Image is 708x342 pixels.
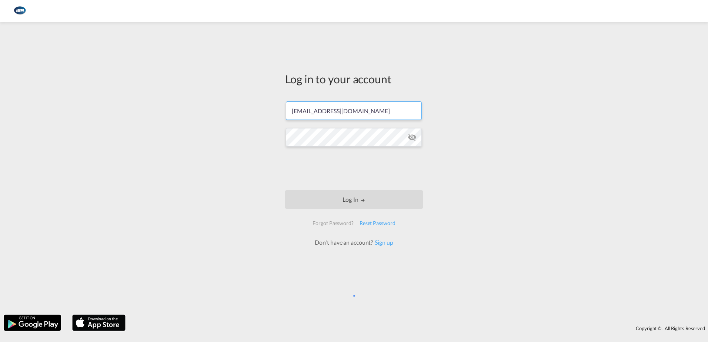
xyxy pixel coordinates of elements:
div: Reset Password [357,217,398,230]
div: Log in to your account [285,71,423,87]
img: google.png [3,314,62,332]
img: 1aa151c0c08011ec8d6f413816f9a227.png [11,3,28,20]
div: Don't have an account? [307,238,401,247]
a: Sign up [373,239,393,246]
div: Forgot Password? [310,217,356,230]
input: Enter email/phone number [286,101,422,120]
iframe: reCAPTCHA [298,154,410,183]
img: apple.png [71,314,126,332]
div: Copyright © . All Rights Reserved [129,322,708,335]
button: LOGIN [285,190,423,209]
md-icon: icon-eye-off [408,133,417,142]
